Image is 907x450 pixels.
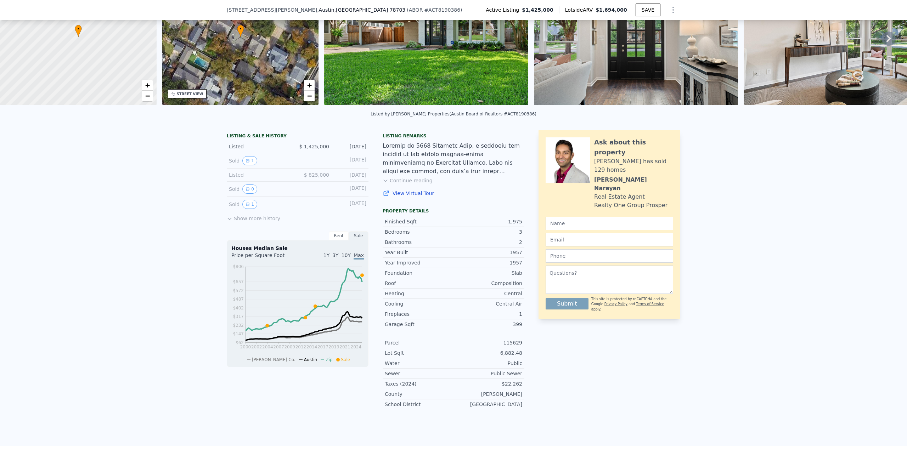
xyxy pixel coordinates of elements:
[242,156,257,165] button: View historical data
[262,344,273,349] tspan: 2004
[317,344,328,349] tspan: 2017
[240,344,251,349] tspan: 2000
[385,370,453,377] div: Sewer
[453,300,522,307] div: Central Air
[306,344,317,349] tspan: 2014
[383,190,524,197] a: View Virtual Tour
[371,112,536,116] div: Listed by [PERSON_NAME] Properties (Austin Board of Realtors #ACT8190386)
[546,249,673,263] input: Phone
[227,133,368,140] div: LISTING & SALE HISTORY
[385,339,453,346] div: Parcel
[142,80,153,91] a: Zoom in
[596,7,627,13] span: $1,694,000
[385,269,453,277] div: Foundation
[236,340,244,345] tspan: $62
[177,91,203,97] div: STREET VIEW
[565,6,596,13] span: Lotside ARV
[328,344,339,349] tspan: 2019
[666,3,680,17] button: Show Options
[233,331,244,336] tspan: $147
[229,184,292,194] div: Sold
[237,25,244,37] div: •
[304,357,317,362] span: Austin
[453,380,522,387] div: $22,262
[295,344,306,349] tspan: 2012
[229,171,292,178] div: Listed
[424,7,460,13] span: # ACT8190386
[326,357,332,362] span: Zip
[486,6,522,13] span: Active Listing
[453,249,522,256] div: 1957
[385,259,453,266] div: Year Improved
[453,321,522,328] div: 399
[233,297,244,302] tspan: $487
[546,233,673,246] input: Email
[252,357,295,362] span: [PERSON_NAME] Co.
[251,344,262,349] tspan: 2002
[407,6,462,13] div: ( )
[229,143,292,150] div: Listed
[453,401,522,408] div: [GEOGRAPHIC_DATA]
[385,300,453,307] div: Cooling
[385,280,453,287] div: Roof
[349,231,368,240] div: Sale
[453,360,522,367] div: Public
[304,91,315,101] a: Zoom out
[142,91,153,101] a: Zoom out
[231,245,364,252] div: Houses Median Sale
[453,259,522,266] div: 1957
[334,7,406,13] span: , [GEOGRAPHIC_DATA] 78703
[385,349,453,357] div: Lot Sqft
[636,302,664,306] a: Terms of Service
[233,288,244,293] tspan: $572
[594,137,673,157] div: Ask about this property
[339,344,350,349] tspan: 2021
[145,81,150,90] span: +
[233,306,244,311] tspan: $402
[385,360,453,367] div: Water
[335,143,366,150] div: [DATE]
[231,252,298,263] div: Price per Square Foot
[385,321,453,328] div: Garage Sqft
[591,297,673,312] div: This site is protected by reCAPTCHA and the Google and apply.
[594,193,645,201] div: Real Estate Agent
[453,339,522,346] div: 115629
[233,279,244,284] tspan: $657
[233,314,244,319] tspan: $317
[332,252,338,258] span: 3Y
[342,252,351,258] span: 10Y
[227,6,317,13] span: [STREET_ADDRESS][PERSON_NAME]
[317,6,405,13] span: , Austin
[522,6,553,13] span: $1,425,000
[383,208,524,214] div: Property details
[453,280,522,287] div: Composition
[453,391,522,398] div: [PERSON_NAME]
[145,91,150,100] span: −
[323,252,329,258] span: 1Y
[233,264,244,269] tspan: $806
[453,228,522,235] div: 3
[273,344,284,349] tspan: 2007
[242,184,257,194] button: View historical data
[453,290,522,297] div: Central
[453,239,522,246] div: 2
[385,401,453,408] div: School District
[329,231,349,240] div: Rent
[229,156,292,165] div: Sold
[233,323,244,328] tspan: $232
[335,200,366,209] div: [DATE]
[335,156,366,165] div: [DATE]
[341,357,350,362] span: Sale
[383,133,524,139] div: Listing remarks
[284,344,295,349] tspan: 2009
[307,91,312,100] span: −
[351,344,362,349] tspan: 2024
[75,26,82,32] span: •
[604,302,627,306] a: Privacy Policy
[453,269,522,277] div: Slab
[453,370,522,377] div: Public Sewer
[304,80,315,91] a: Zoom in
[453,349,522,357] div: 6,882.48
[385,391,453,398] div: County
[75,25,82,37] div: •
